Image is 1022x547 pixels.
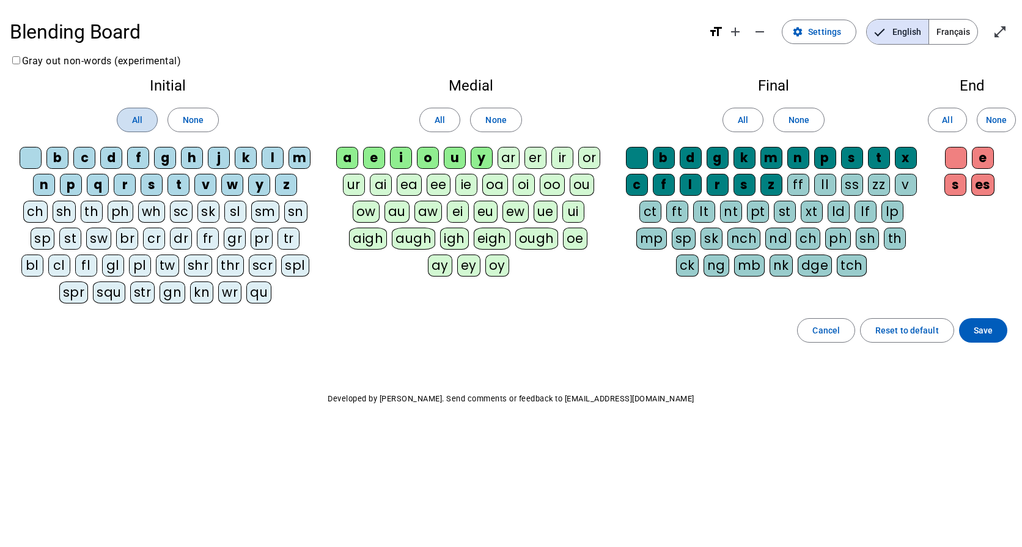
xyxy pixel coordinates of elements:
[856,228,879,250] div: sh
[707,147,729,169] div: g
[208,147,230,169] div: j
[680,147,702,169] div: d
[129,255,151,277] div: pl
[181,147,203,169] div: h
[218,281,241,303] div: wr
[540,174,565,196] div: oo
[884,228,906,250] div: th
[570,174,594,196] div: ou
[728,24,743,39] mat-icon: add
[156,255,179,277] div: tw
[704,255,729,277] div: ng
[108,201,133,223] div: ph
[417,147,439,169] div: o
[825,228,851,250] div: ph
[336,147,358,169] div: a
[765,228,791,250] div: nd
[217,255,244,277] div: thr
[626,174,648,196] div: c
[141,174,163,196] div: s
[672,228,696,250] div: sp
[349,228,387,250] div: aigh
[787,147,809,169] div: n
[680,174,702,196] div: l
[390,147,412,169] div: i
[397,174,422,196] div: ea
[154,147,176,169] div: g
[841,147,863,169] div: s
[184,255,213,277] div: shr
[160,281,185,303] div: gn
[812,323,840,338] span: Cancel
[828,201,850,223] div: ld
[789,113,809,127] span: None
[578,147,600,169] div: or
[281,255,309,277] div: spl
[727,228,761,250] div: nch
[625,78,922,93] h2: Final
[427,174,450,196] div: ee
[867,20,928,44] span: English
[457,255,480,277] div: ey
[48,255,70,277] div: cl
[639,201,661,223] div: ct
[87,174,109,196] div: q
[563,228,587,250] div: oe
[798,255,833,277] div: dge
[801,201,823,223] div: xt
[132,113,142,127] span: All
[868,174,890,196] div: zz
[419,108,460,132] button: All
[747,201,769,223] div: pt
[190,281,213,303] div: kn
[336,78,606,93] h2: Medial
[993,24,1007,39] mat-icon: open_in_full
[752,24,767,39] mat-icon: remove
[46,147,68,169] div: b
[792,26,803,37] mat-icon: settings
[814,174,836,196] div: ll
[130,281,155,303] div: str
[895,174,917,196] div: v
[787,174,809,196] div: ff
[455,174,477,196] div: ie
[138,201,165,223] div: wh
[814,147,836,169] div: p
[841,174,863,196] div: ss
[797,318,855,343] button: Cancel
[428,255,452,277] div: ay
[117,108,158,132] button: All
[447,201,469,223] div: ei
[59,228,81,250] div: st
[855,201,877,223] div: lf
[653,147,675,169] div: b
[100,147,122,169] div: d
[471,147,493,169] div: y
[343,174,365,196] div: ur
[551,147,573,169] div: ir
[440,228,469,250] div: igh
[971,174,994,196] div: es
[197,201,219,223] div: sk
[502,201,529,223] div: ew
[498,147,520,169] div: ar
[977,108,1016,132] button: None
[875,323,939,338] span: Reset to default
[808,24,841,39] span: Settings
[773,108,825,132] button: None
[733,174,755,196] div: s
[251,201,279,223] div: sm
[722,108,763,132] button: All
[524,147,546,169] div: er
[224,228,246,250] div: gr
[370,174,392,196] div: ai
[676,255,699,277] div: ck
[944,174,966,196] div: s
[693,201,715,223] div: lt
[988,20,1012,44] button: Enter full screen
[700,228,722,250] div: sk
[170,228,192,250] div: dr
[31,228,54,250] div: sp
[194,174,216,196] div: v
[474,228,510,250] div: eigh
